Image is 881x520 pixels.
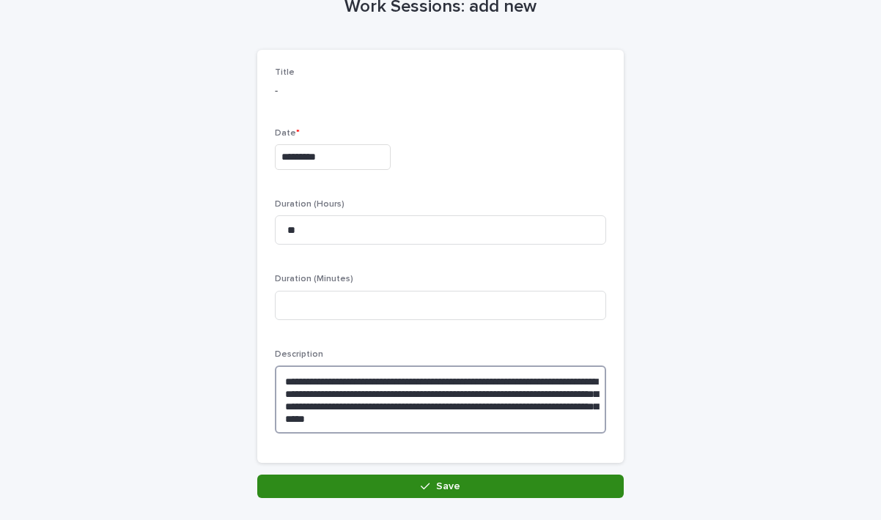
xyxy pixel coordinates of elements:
[275,275,353,283] span: Duration (Minutes)
[257,475,624,498] button: Save
[275,200,344,209] span: Duration (Hours)
[275,350,323,359] span: Description
[275,68,295,77] span: Title
[275,129,300,138] span: Date
[275,83,606,99] p: -
[436,481,460,491] span: Save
